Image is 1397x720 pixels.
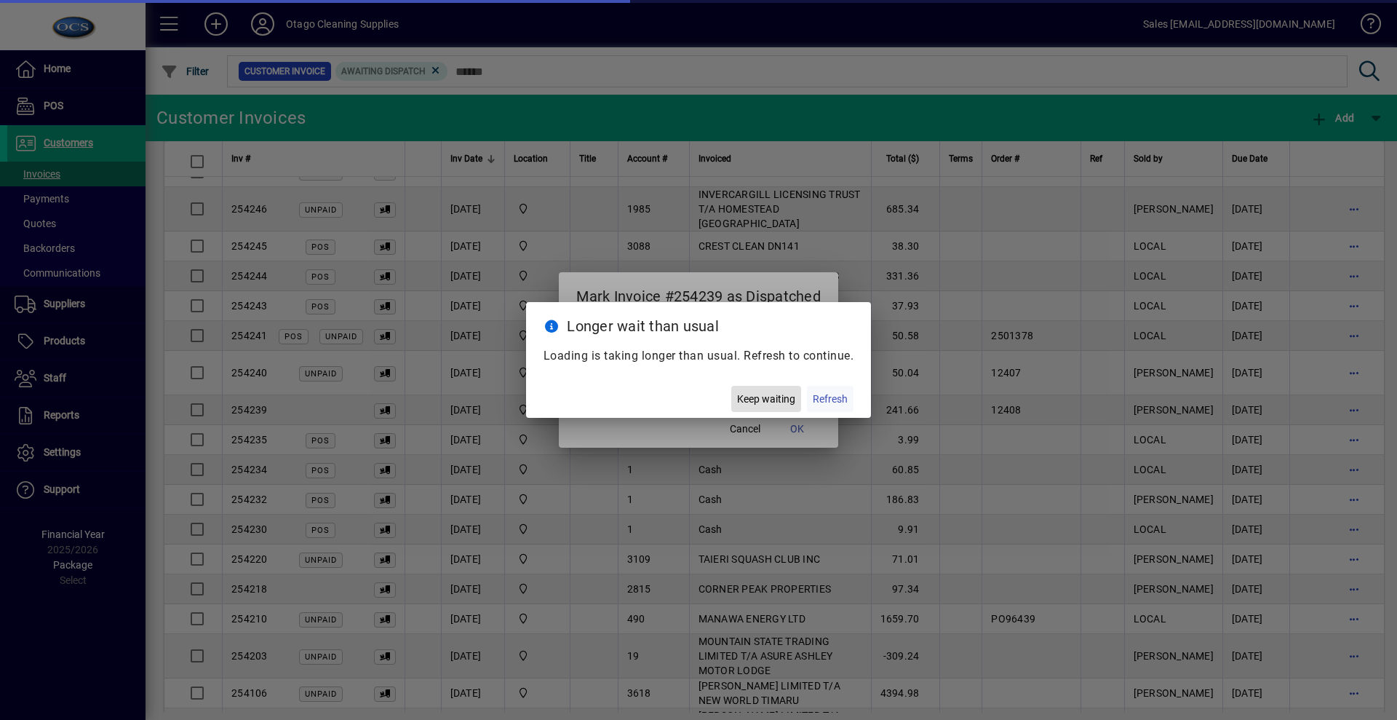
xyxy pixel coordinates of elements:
[737,392,795,407] span: Keep waiting
[544,347,854,365] p: Loading is taking longer than usual. Refresh to continue.
[813,392,848,407] span: Refresh
[807,386,853,412] button: Refresh
[567,317,719,335] span: Longer wait than usual
[731,386,801,412] button: Keep waiting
